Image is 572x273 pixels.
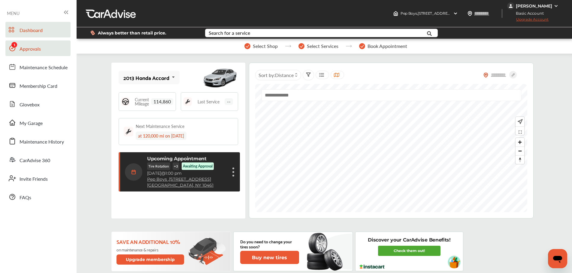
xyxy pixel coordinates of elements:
a: My Garage [5,115,71,130]
button: Buy new tires [240,251,299,264]
img: instacart-logo.217963cc.svg [359,265,386,269]
img: stepper-checkmark.b5569197.svg [244,43,250,49]
canvas: Map [255,84,527,212]
span: Select Services [307,43,338,49]
span: [DATE] [147,171,161,176]
img: stepper-arrow.e24c07c6.svg [285,45,291,47]
span: Invite Friends [20,175,48,183]
a: [GEOGRAPHIC_DATA], NY 10461 [147,183,213,188]
span: FAQs [20,194,31,202]
p: on maintenance & repairs [117,247,185,252]
img: header-divider.bc55588e.svg [502,9,502,18]
span: Pep Boys , [STREET_ADDRESS] [GEOGRAPHIC_DATA] , NY 10461 [401,11,508,16]
button: Zoom out [516,147,524,155]
span: Upgrade Account [507,17,549,25]
p: Awaiting Approval [183,164,213,169]
span: Last Service [198,99,219,104]
span: Distance [275,72,294,79]
img: location_vector_orange.38f05af8.svg [483,73,488,78]
div: Search for a service [209,31,250,35]
img: calendar-icon.35d1de04.svg [125,163,142,181]
a: Glovebox [5,96,71,112]
span: CarAdvise 360 [20,157,50,165]
div: at 120,000 mi on [DATE] [136,132,186,140]
button: Zoom in [516,138,524,147]
span: Glovebox [20,101,40,109]
div: 2013 Honda Accord [123,75,169,81]
span: Reset bearing to north [516,156,524,164]
img: recenter.ce011a49.svg [516,118,523,125]
a: Dashboard [5,22,71,37]
p: Save an additional 10% [117,238,185,245]
span: Approvals [20,45,41,53]
a: Maintenance Schedule [5,59,71,75]
span: Maintenance History [20,138,64,146]
span: -- [225,98,233,105]
img: update-membership.81812027.svg [189,238,226,266]
span: Book Appointment [368,43,407,49]
span: 114,860 [151,98,173,105]
a: Maintenance History [5,133,71,149]
img: header-down-arrow.9dd2ce7d.svg [453,11,458,16]
img: stepper-arrow.e24c07c6.svg [346,45,352,47]
img: header-home-logo.8d720a4f.svg [393,11,398,16]
img: jVpblrzwTbfkPYzPPzSLxeg0AAAAASUVORK5CYII= [507,2,514,10]
span: Select Shop [253,43,278,49]
a: Invite Friends [5,171,71,186]
img: maintenance_logo [183,97,192,106]
img: mobile_8515_st0640_046.jpg [202,64,238,91]
button: Upgrade membership [117,254,184,265]
img: WGsFRI8htEPBVLJbROoPRyZpYNWhNONpIPPETTm6eUC0GeLEiAAAAAElFTkSuQmCC [554,4,558,8]
img: stepper-checkmark.b5569197.svg [359,43,365,49]
a: Check them out! [378,246,440,256]
p: Tire Rotation [147,162,170,170]
iframe: Button to launch messaging window [548,249,567,268]
img: dollor_label_vector.a70140d1.svg [90,30,95,35]
span: Always better than retail price. [98,31,166,35]
a: FAQs [5,189,71,205]
span: Dashboard [20,27,43,34]
p: + 3 [173,162,179,170]
p: Discover your CarAdvise Benefits! [368,237,450,243]
a: Membership Card [5,78,71,93]
a: Approvals [5,40,71,56]
span: My Garage [20,120,43,127]
span: MENU [7,11,20,16]
a: Buy new tires [240,251,300,264]
span: Current Mileage [133,97,151,106]
a: Pep Boys ,[STREET_ADDRESS] [147,177,211,182]
span: @ [161,171,165,176]
div: [PERSON_NAME] [516,3,552,9]
span: 1:00 pm [165,171,182,176]
img: stepper-checkmark.b5569197.svg [298,43,304,49]
div: Next Maintenance Service [136,123,184,129]
span: Maintenance Schedule [20,64,68,72]
span: Basic Account [508,10,548,16]
a: CarAdvise 360 [5,152,71,168]
img: instacart-vehicle.0979a191.svg [448,256,461,269]
p: Upcoming Appointment [147,156,207,162]
img: location_vector.a44bc228.svg [468,11,472,16]
button: Reset bearing to north [516,155,524,164]
img: new-tire.a0c7fe23.svg [306,230,346,273]
p: Do you need to change your tires soon? [240,239,299,249]
span: Membership Card [20,82,57,90]
span: Sort by : [259,72,294,79]
img: maintenance_logo [124,127,133,136]
img: steering_logo [121,97,130,106]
